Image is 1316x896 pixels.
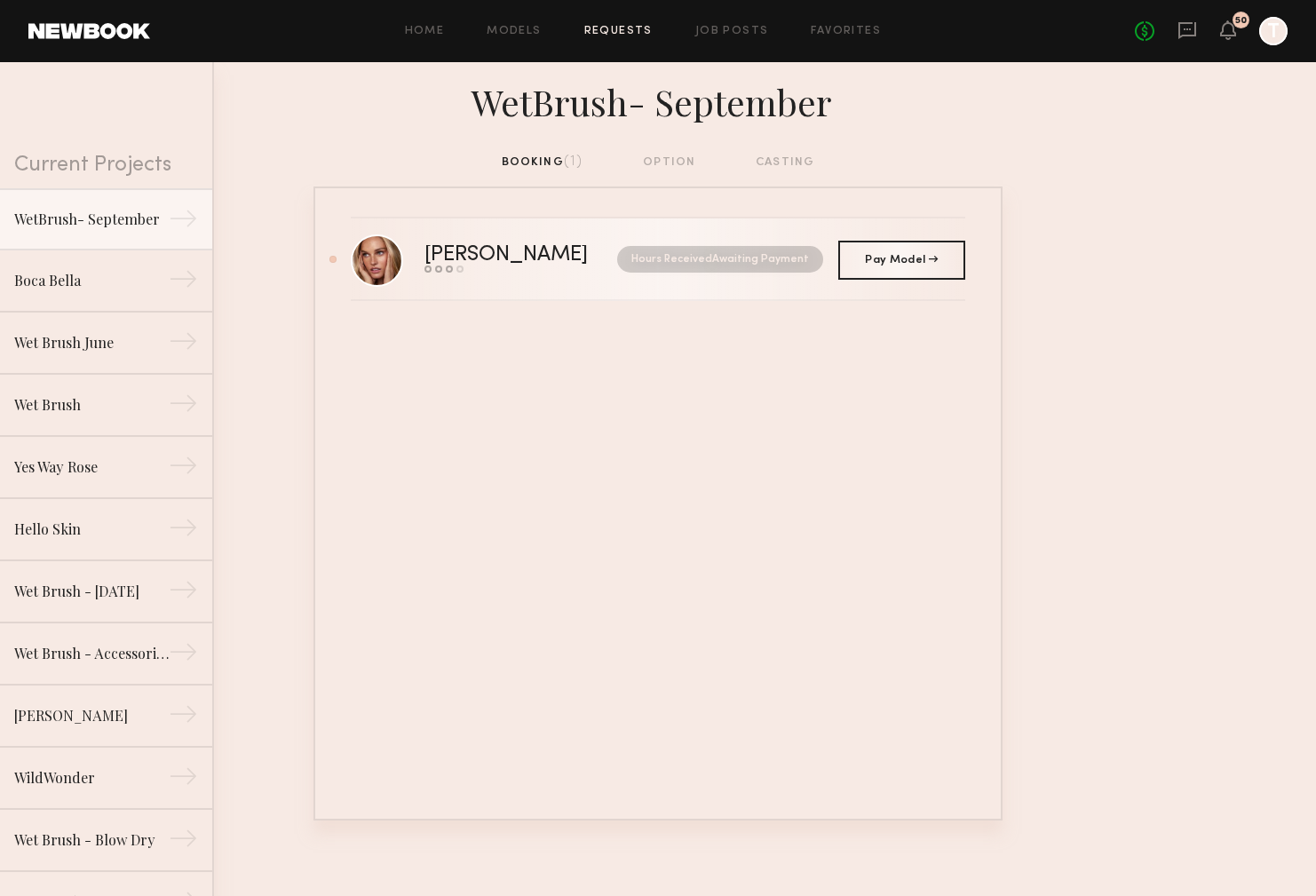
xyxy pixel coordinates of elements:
div: [PERSON_NAME] [424,245,603,266]
div: → [169,762,198,797]
div: Wet Brush - Accessories [14,643,169,664]
span: Pay Model [865,255,938,266]
div: → [169,575,198,611]
div: WetBrush- September [14,209,169,230]
a: Pay Model [838,241,965,280]
div: → [169,513,198,549]
a: Home [405,26,445,37]
div: WetBrush- September [313,76,1003,124]
div: → [169,638,198,673]
a: T [1259,17,1288,45]
div: Wet Brush - [DATE] [14,581,169,602]
div: → [169,327,198,362]
a: Job Posts [695,26,769,37]
div: Wet Brush [14,394,169,416]
a: Requests [584,26,653,37]
div: Boca Bella [14,270,169,291]
div: → [169,265,198,300]
div: Wet Brush - Blow Dry [14,829,169,851]
div: Yes Way Rose [14,456,169,478]
nb-request-status: Hours Received Awaiting Payment [617,246,823,273]
div: Hello Skin [14,519,169,540]
div: → [169,451,198,487]
div: [PERSON_NAME] [14,705,169,726]
a: Models [487,26,541,37]
div: → [169,389,198,424]
div: → [169,204,198,240]
a: Favorites [811,26,881,37]
div: 50 [1235,16,1247,26]
div: → [169,824,198,860]
a: [PERSON_NAME]Hours ReceivedAwaiting Payment [351,218,965,301]
div: WildWonder [14,767,169,789]
div: → [169,700,198,735]
div: Wet Brush June [14,332,169,353]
